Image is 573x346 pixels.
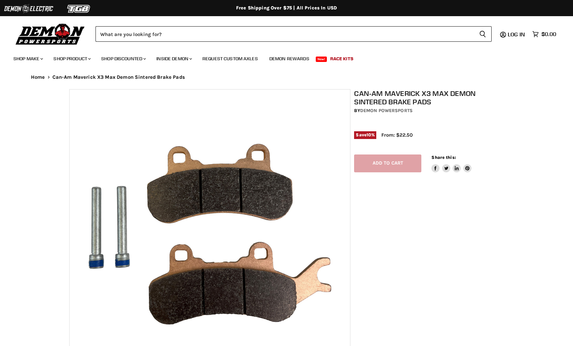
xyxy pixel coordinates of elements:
span: 10 [367,132,371,137]
h1: Can-Am Maverick X3 Max Demon Sintered Brake Pads [354,89,507,106]
img: Demon Powersports [13,22,87,46]
div: by [354,107,507,114]
span: $0.00 [541,31,556,37]
a: Inside Demon [151,52,196,66]
span: Share this: [431,155,456,160]
span: Save % [354,131,376,139]
a: Shop Product [48,52,95,66]
nav: Breadcrumbs [17,74,556,80]
span: Log in [508,31,525,38]
form: Product [95,26,492,42]
a: Race Kits [325,52,358,66]
img: Demon Electric Logo 2 [3,2,54,15]
a: Demon Powersports [360,108,413,113]
input: Search [95,26,474,42]
span: Can-Am Maverick X3 Max Demon Sintered Brake Pads [52,74,185,80]
a: Home [31,74,45,80]
img: TGB Logo 2 [54,2,104,15]
a: Shop Discounted [96,52,150,66]
aside: Share this: [431,154,471,172]
span: From: $22.50 [381,132,413,138]
div: Free Shipping Over $75 | All Prices In USD [17,5,556,11]
ul: Main menu [8,49,555,66]
a: $0.00 [529,29,560,39]
a: Log in [505,31,529,37]
button: Search [474,26,492,42]
a: Shop Make [8,52,47,66]
a: Request Custom Axles [197,52,263,66]
a: Demon Rewards [264,52,314,66]
span: New! [316,57,327,62]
